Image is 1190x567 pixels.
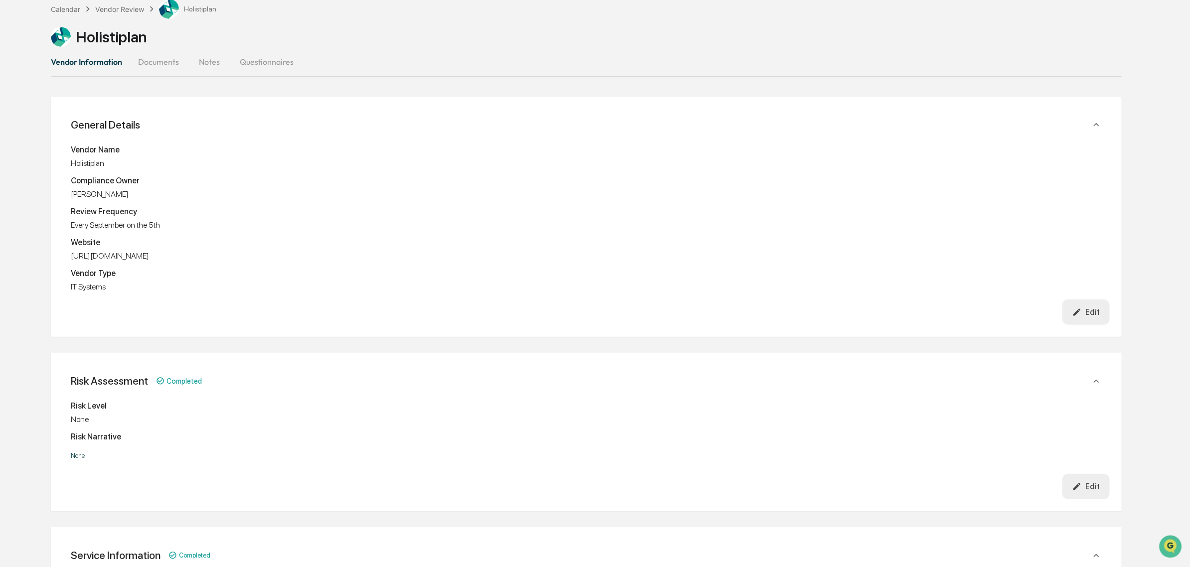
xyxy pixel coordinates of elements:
[1062,299,1110,325] button: Edit
[71,375,148,387] div: Risk Assessment
[71,282,1102,291] div: IT Systems
[99,169,121,176] span: Pylon
[95,5,144,13] div: Vendor Review
[232,50,302,74] button: Questionnaires
[71,432,1102,441] div: Risk Narrative
[71,207,1102,216] div: Review Frequency
[179,552,210,559] span: Completed
[71,401,1102,411] div: Risk Level
[10,127,18,135] div: 🖐️
[1072,482,1100,491] div: Edit
[34,76,164,86] div: Start new chat
[51,27,1122,47] div: Holistiplan
[1072,307,1100,317] div: Edit
[71,251,1102,261] div: [URL][DOMAIN_NAME]
[167,377,202,385] span: Completed
[72,127,80,135] div: 🗄️
[71,452,1102,459] p: None
[51,50,1122,74] div: secondary tabs example
[70,168,121,176] a: Powered byPylon
[6,141,67,158] a: 🔎Data Lookup
[82,126,124,136] span: Attestations
[10,21,181,37] p: How can we help?
[71,238,1102,247] div: Website
[130,50,187,74] button: Documents
[71,269,1102,278] div: Vendor Type
[71,415,1102,424] div: None
[10,76,28,94] img: 1746055101610-c473b297-6a78-478c-a979-82029cc54cd1
[34,86,126,94] div: We're available if you need us!
[63,397,1110,499] div: General Details
[6,122,68,140] a: 🖐️Preclearance
[63,141,1110,325] div: General Details
[170,79,181,91] button: Start new chat
[71,119,140,131] div: General Details
[63,109,1110,141] div: General Details
[10,145,18,153] div: 🔎
[71,220,1102,230] div: Every September on the 5th
[20,144,63,154] span: Data Lookup
[71,158,1102,168] div: Holistiplan
[51,50,130,74] button: Vendor Information
[63,365,1110,397] div: Risk AssessmentCompleted
[71,176,1102,185] div: Compliance Owner
[71,189,1102,199] div: [PERSON_NAME]
[51,27,71,47] img: Vendor Logo
[51,5,80,13] div: Calendar
[1158,534,1185,561] iframe: Open customer support
[20,126,64,136] span: Preclearance
[68,122,128,140] a: 🗄️Attestations
[187,50,232,74] button: Notes
[1062,474,1110,499] button: Edit
[71,549,161,562] div: Service Information
[71,145,1102,154] div: Vendor Name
